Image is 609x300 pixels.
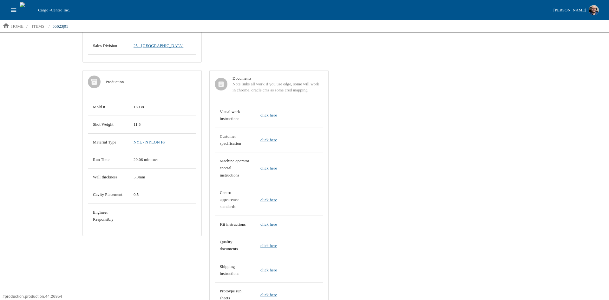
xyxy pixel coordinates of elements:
[260,292,277,297] a: click here
[88,203,128,228] td: Engineer Responsibly
[215,184,255,216] td: Centro appearence standards
[20,2,36,18] img: cargo logo
[26,23,28,30] li: /
[260,243,277,248] a: click here
[260,137,277,142] a: click here
[260,166,277,170] a: click here
[260,113,277,117] a: click here
[215,128,255,152] td: Customer specification
[128,151,196,168] td: 20.06 minitues
[88,116,128,133] td: Shot Weight
[51,8,70,12] span: Centro Inc.
[215,103,255,128] td: Visual work instructions
[215,233,255,258] td: Quality documents
[260,222,277,227] a: click here
[134,140,166,144] a: NYL - NYLON FP
[128,116,196,133] td: 11.5
[11,23,23,30] p: home
[551,3,601,17] button: [PERSON_NAME]
[589,5,599,15] img: Profile image
[49,23,50,30] li: /
[128,186,196,203] td: 0.5
[553,7,586,14] div: [PERSON_NAME]
[88,151,128,168] td: Run Time
[88,98,128,116] td: Mold #
[128,169,196,186] td: 5.0mm
[50,21,71,31] a: 55623|01
[106,79,196,85] span: Production
[88,37,128,54] td: Sales Division
[32,23,44,30] p: items
[260,268,277,272] a: click here
[8,4,20,16] button: open drawer
[88,169,128,186] td: Wall thickness
[28,21,48,31] a: items
[128,98,196,116] td: 18038
[215,152,255,184] td: Machine operator special instructions
[53,23,68,30] p: 55623|01
[134,43,183,48] a: 25 - [GEOGRAPHIC_DATA]
[215,216,255,233] td: Kit instructions
[232,76,323,81] span: Documents
[36,7,551,13] div: Cargo -
[215,258,255,283] td: Shipping instructions
[232,81,323,93] span: Note links all work if you use edge, some will work in chrome. oracle cms as some cred mapping
[260,197,277,202] a: click here
[88,186,128,203] td: Cavity Placement
[88,133,128,151] td: Material Type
